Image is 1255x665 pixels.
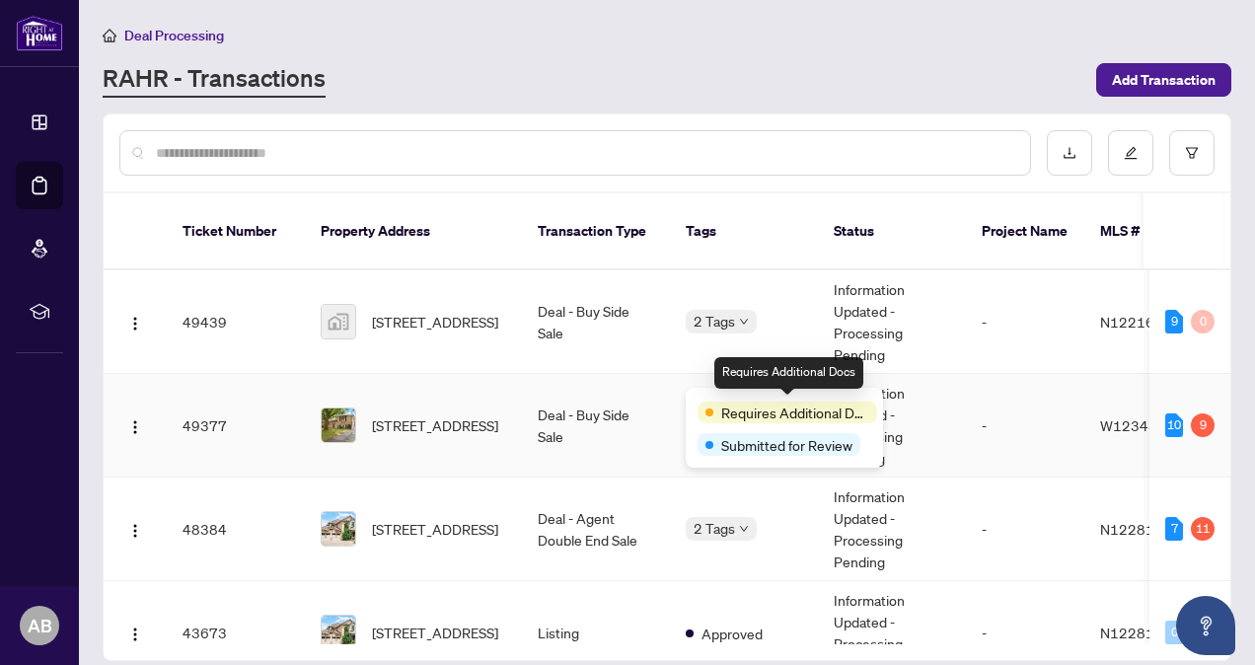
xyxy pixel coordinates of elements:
[103,29,116,42] span: home
[1124,146,1138,160] span: edit
[119,409,151,441] button: Logo
[1100,520,1181,538] span: N12281892
[701,623,763,644] span: Approved
[522,193,670,270] th: Transaction Type
[372,622,498,643] span: [STREET_ADDRESS]
[966,270,1084,374] td: -
[119,617,151,648] button: Logo
[124,27,224,44] span: Deal Processing
[721,434,852,456] span: Submitted for Review
[119,306,151,337] button: Logo
[28,612,52,639] span: AB
[818,193,966,270] th: Status
[372,414,498,436] span: [STREET_ADDRESS]
[1100,416,1184,434] span: W12345382
[372,311,498,332] span: [STREET_ADDRESS]
[1191,310,1215,333] div: 0
[966,478,1084,581] td: -
[1063,146,1076,160] span: download
[1084,193,1203,270] th: MLS #
[694,310,735,332] span: 2 Tags
[1100,313,1181,331] span: N12216547
[1047,130,1092,176] button: download
[1165,517,1183,541] div: 7
[322,305,355,338] img: thumbnail-img
[1096,63,1231,97] button: Add Transaction
[167,374,305,478] td: 49377
[714,357,863,389] div: Requires Additional Docs
[167,193,305,270] th: Ticket Number
[1165,310,1183,333] div: 9
[1176,596,1235,655] button: Open asap
[1191,517,1215,541] div: 11
[322,408,355,442] img: thumbnail-img
[818,270,966,374] td: Information Updated - Processing Pending
[739,317,749,327] span: down
[818,478,966,581] td: Information Updated - Processing Pending
[372,518,498,540] span: [STREET_ADDRESS]
[322,512,355,546] img: thumbnail-img
[127,523,143,539] img: Logo
[522,270,670,374] td: Deal - Buy Side Sale
[305,193,522,270] th: Property Address
[1112,64,1216,96] span: Add Transaction
[966,193,1084,270] th: Project Name
[1185,146,1199,160] span: filter
[1165,621,1183,644] div: 0
[167,270,305,374] td: 49439
[127,627,143,642] img: Logo
[322,616,355,649] img: thumbnail-img
[670,193,818,270] th: Tags
[694,517,735,540] span: 2 Tags
[16,15,63,51] img: logo
[1191,413,1215,437] div: 9
[127,316,143,332] img: Logo
[119,513,151,545] button: Logo
[1108,130,1153,176] button: edit
[1165,413,1183,437] div: 10
[1169,130,1215,176] button: filter
[1100,624,1181,641] span: N12281892
[522,374,670,478] td: Deal - Buy Side Sale
[167,478,305,581] td: 48384
[739,524,749,534] span: down
[818,374,966,478] td: Information Updated - Processing Pending
[522,478,670,581] td: Deal - Agent Double End Sale
[127,419,143,435] img: Logo
[103,62,326,98] a: RAHR - Transactions
[966,374,1084,478] td: -
[721,402,869,423] span: Requires Additional Docs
